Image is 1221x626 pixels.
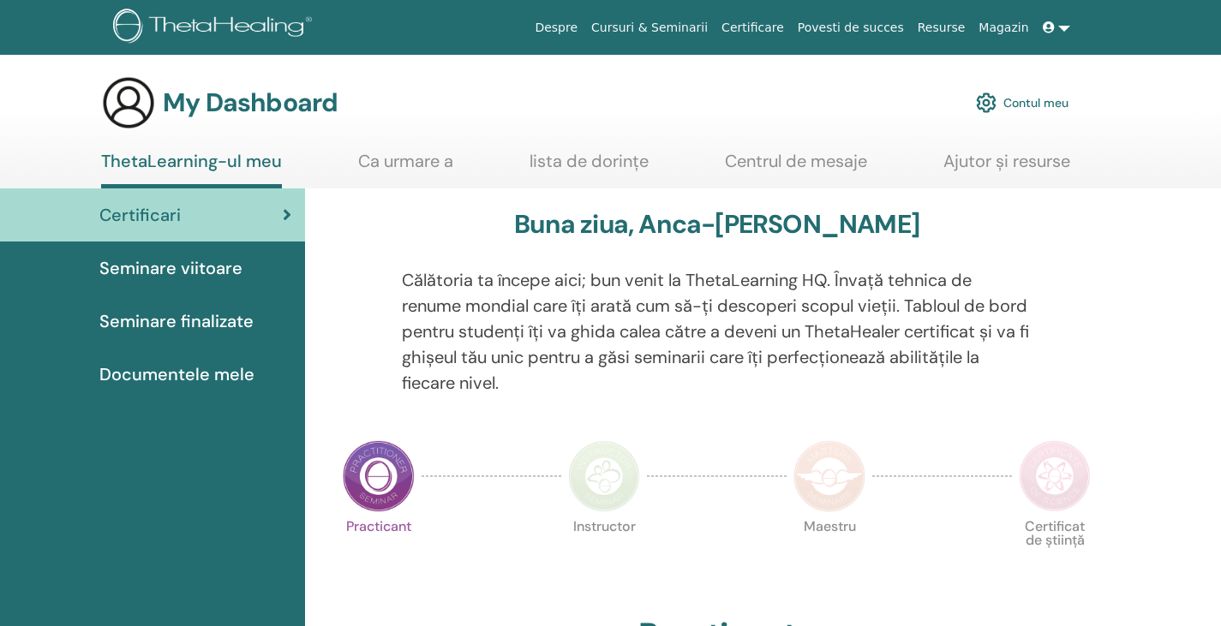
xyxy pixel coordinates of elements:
[99,361,254,387] span: Documentele mele
[402,267,1032,396] p: Călătoria ta începe aici; bun venit la ThetaLearning HQ. Învață tehnica de renume mondial care îț...
[793,440,865,512] img: Master
[568,520,640,592] p: Instructor
[976,84,1068,122] a: Contul meu
[101,151,282,188] a: ThetaLearning-ul meu
[976,88,997,117] img: cog.svg
[514,209,919,240] h3: Buna ziua, Anca-[PERSON_NAME]
[528,12,584,44] a: Despre
[358,151,453,184] a: Ca urmare a
[584,12,715,44] a: Cursuri & Seminarii
[99,308,254,334] span: Seminare finalizate
[911,12,973,44] a: Resurse
[725,151,867,184] a: Centrul de mesaje
[113,9,318,47] img: logo.png
[1019,520,1091,592] p: Certificat de știință
[163,87,338,118] h3: My Dashboard
[793,520,865,592] p: Maestru
[1019,440,1091,512] img: Certificate of Science
[101,75,156,130] img: generic-user-icon.jpg
[715,12,791,44] a: Certificare
[972,12,1035,44] a: Magazin
[343,520,415,592] p: Practicant
[99,255,242,281] span: Seminare viitoare
[99,202,181,228] span: Certificari
[791,12,911,44] a: Povesti de succes
[943,151,1070,184] a: Ajutor și resurse
[530,151,649,184] a: lista de dorințe
[343,440,415,512] img: Practitioner
[568,440,640,512] img: Instructor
